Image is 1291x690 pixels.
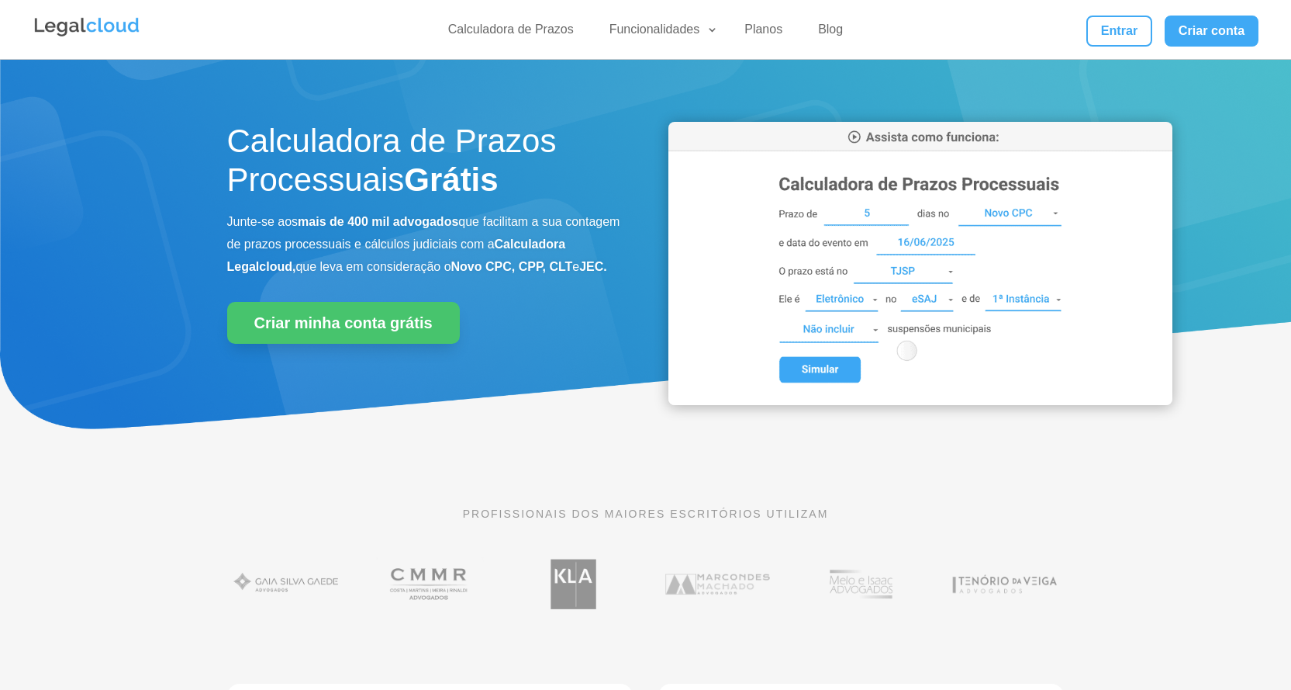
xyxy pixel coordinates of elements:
[33,16,141,39] img: Legalcloud Logo
[227,238,566,273] b: Calculadora Legalcloud,
[451,260,573,273] b: Novo CPC, CPP, CLT
[227,302,460,344] a: Criar minha conta grátis
[404,161,498,198] strong: Grátis
[658,551,777,617] img: Marcondes Machado Advogados utilizam a Legalcloud
[600,22,719,44] a: Funcionalidades
[514,551,633,617] img: Koury Lopes Advogados
[809,22,852,44] a: Blog
[1165,16,1259,47] a: Criar conta
[298,215,458,228] b: mais de 400 mil advogados
[668,122,1172,405] img: Calculadora de Prazos Processuais da Legalcloud
[227,211,623,278] p: Junte-se aos que facilitam a sua contagem de prazos processuais e cálculos judiciais com a que le...
[227,122,623,208] h1: Calculadora de Prazos Processuais
[802,551,920,617] img: Profissionais do escritório Melo e Isaac Advogados utilizam a Legalcloud
[371,551,489,617] img: Costa Martins Meira Rinaldi Advogados
[945,551,1064,617] img: Tenório da Veiga Advogados
[227,505,1065,522] p: PROFISSIONAIS DOS MAIORES ESCRITÓRIOS UTILIZAM
[1086,16,1151,47] a: Entrar
[33,28,141,41] a: Logo da Legalcloud
[735,22,792,44] a: Planos
[579,260,607,273] b: JEC.
[668,394,1172,407] a: Calculadora de Prazos Processuais da Legalcloud
[227,551,346,617] img: Gaia Silva Gaede Advogados Associados
[439,22,583,44] a: Calculadora de Prazos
